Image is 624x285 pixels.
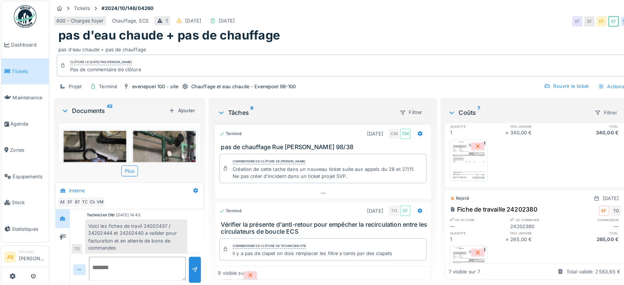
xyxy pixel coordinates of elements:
img: a4q6vs981lve2lcsl6ttin60hoij [444,245,477,282]
span: Stock [14,197,47,204]
div: 7 visible sur 7 [441,265,472,272]
div: TO [383,203,393,214]
li: [PERSON_NAME] [20,246,47,262]
div: Plus [121,164,137,175]
div: TO [80,195,90,205]
div: Terminé [99,83,117,90]
div: Filtrer [390,107,418,118]
div: 1 [442,129,497,136]
div: [DATE] [216,19,232,26]
h1: pas d'eau chaude + pas de chauffage [59,30,276,44]
span: Tickets [14,69,47,76]
div: Tickets [74,7,90,14]
a: Agenda [3,111,50,137]
div: [DATE] 14:45 [116,210,139,216]
div: Rouvrir le ticket [532,82,581,92]
h6: prix unitaire [501,228,556,233]
div: Clôturé le [DATE] par [PERSON_NAME] [71,61,131,66]
span: Maintenance [14,95,47,102]
a: Dashboard [3,34,50,59]
div: Coûts [440,108,578,117]
h3: pas de chauffage Rue [PERSON_NAME] 98/38 [218,143,421,150]
div: 340,00 € [556,129,610,136]
a: Statistiques [3,214,50,240]
span: Statistiques [14,223,47,230]
div: Interne [69,185,85,192]
li: AB [6,248,17,260]
div: EF [588,203,599,214]
div: 1 [442,233,497,240]
div: — [442,220,497,227]
div: 1 [164,19,166,26]
div: Projet [69,83,82,90]
div: evenepoel 100 - site [131,83,176,90]
div: pas d'eau chaude + pas de chauffage [59,44,615,54]
div: Commentaire de clôture de [PERSON_NAME] [230,158,301,163]
div: CM [383,128,393,138]
a: Maintenance [3,85,50,111]
div: 265,00 € [556,233,610,240]
span: Dashboard [13,43,47,50]
h6: quantité [442,124,497,128]
div: 600 - Charges foyer [57,19,103,26]
img: dlka2w4r3t30mptfydjd2zr5s51u [132,130,193,212]
div: Terminé [217,206,239,212]
div: — [556,220,610,227]
h6: n° de commande [501,215,556,220]
img: 2bxu9vadjhnt0uyy91brtz6px484 [64,130,126,212]
a: Équipements [3,162,50,188]
div: × [497,233,502,240]
strong: #2024/10/146/04260 [99,7,155,14]
span: Agenda [12,120,47,127]
div: Commentaire de clôture de Technicien Otb [230,241,301,246]
a: Zones [3,137,50,162]
div: BT [73,195,83,205]
img: Badge_color-CXgf-gQk.svg [16,7,38,30]
sup: 42 [106,106,112,115]
h6: fournisseur [556,215,610,220]
div: CV [88,195,98,205]
div: AB [58,195,68,205]
div: 265,00 € [501,233,556,240]
div: Ajouter [164,106,196,116]
div: Chauffage, ECS [112,19,147,26]
sup: 7 [469,108,472,117]
div: Documents [62,106,164,115]
div: BT [562,18,572,28]
div: Manager [20,246,47,251]
h3: Vérifier la présente d'anti-retour pour empêcher la recirculation entre les circulateurs de boucl... [218,219,421,233]
div: × [497,129,502,136]
div: 340,00 € [501,129,556,136]
div: EF [586,18,596,28]
div: [DATE] [592,193,608,200]
span: Zones [12,146,47,153]
div: Filtrer [581,107,609,118]
div: Total validé: 2 583,65 € [556,265,609,272]
div: TO [600,203,610,214]
div: Rejeté [442,193,461,200]
h6: total [556,124,610,128]
a: AB Manager[PERSON_NAME] [6,246,47,264]
img: h7vzvqac6jgf72loorw19mqsavip [444,141,477,178]
div: Tâches [215,108,387,117]
h6: total [556,228,610,233]
div: Pas de commentaire de clôture [71,67,140,74]
div: TO [609,18,620,28]
sup: 9 [247,108,250,117]
a: Tickets [3,59,50,85]
div: Chauffage et eau chaude - Evenepoel 98-100 [189,83,292,90]
div: Fiche de travaille 24202380 [442,203,528,212]
h6: prix unitaire [501,124,556,128]
div: il y a pas de clapet on dois remplacer les filtre a tamis par des clapets [230,247,386,254]
div: Voici les fiches de travil 24202437 / 24202444 et 24202440 a valider pour facturation et en atten... [85,217,185,251]
div: Actions [584,82,617,92]
div: EF [65,195,76,205]
div: [DATE] [183,19,199,26]
div: VM [95,195,105,205]
span: Équipements [14,172,47,179]
div: CM [394,128,404,138]
div: Création de cette tache dans un nouveau ticket suite aux appels du 26 et 27/11. Ne pas créer d'in... [230,164,408,178]
div: Terminé [217,130,239,136]
div: [DATE] [361,130,377,137]
div: Technicien Otb [87,210,114,216]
